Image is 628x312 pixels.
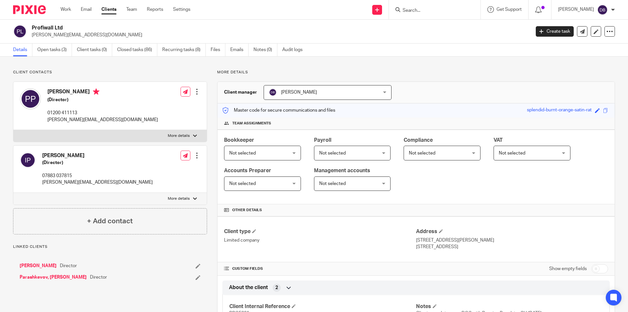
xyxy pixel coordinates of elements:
[13,5,46,14] img: Pixie
[416,244,608,250] p: [STREET_ADDRESS]
[117,44,157,56] a: Closed tasks (86)
[147,6,163,13] a: Reports
[536,26,574,37] a: Create task
[61,6,71,13] a: Work
[319,181,346,186] span: Not selected
[217,70,615,75] p: More details
[168,196,190,201] p: More details
[319,151,346,156] span: Not selected
[229,284,268,291] span: About the client
[211,44,225,56] a: Files
[87,216,133,226] h4: + Add contact
[224,89,257,96] h3: Client manager
[281,90,317,95] span: [PERSON_NAME]
[32,25,427,31] h2: Profiwall Ltd
[549,266,587,272] label: Show empty fields
[42,152,153,159] h4: [PERSON_NAME]
[60,263,77,269] span: Director
[314,138,331,143] span: Payroll
[409,151,435,156] span: Not selected
[416,237,608,244] p: [STREET_ADDRESS][PERSON_NAME]
[282,44,307,56] a: Audit logs
[229,181,256,186] span: Not selected
[20,274,87,281] a: Parashkevov, [PERSON_NAME]
[558,6,594,13] p: [PERSON_NAME]
[47,110,158,116] p: 01200 411113
[232,121,271,126] span: Team assignments
[20,263,57,269] a: [PERSON_NAME]
[42,159,153,166] h5: (Director)
[224,138,254,143] span: Bookkeeper
[13,70,207,75] p: Client contacts
[404,138,433,143] span: Compliance
[275,284,278,291] span: 2
[527,107,592,114] div: splendid-burnt-orange-satin-rat
[230,44,249,56] a: Emails
[47,117,158,123] p: [PERSON_NAME][EMAIL_ADDRESS][DOMAIN_NAME]
[101,6,116,13] a: Clients
[224,228,416,235] h4: Client type
[402,8,461,14] input: Search
[77,44,112,56] a: Client tasks (0)
[253,44,277,56] a: Notes (0)
[229,151,256,156] span: Not selected
[93,88,99,95] i: Primary
[13,44,32,56] a: Details
[37,44,72,56] a: Open tasks (3)
[13,25,27,38] img: svg%3E
[229,303,416,310] h4: Client Internal Reference
[224,237,416,244] p: Limited company
[224,266,416,271] h4: CUSTOM FIELDS
[162,44,206,56] a: Recurring tasks (8)
[42,179,153,186] p: [PERSON_NAME][EMAIL_ADDRESS][DOMAIN_NAME]
[47,97,158,103] h5: (Director)
[497,7,522,12] span: Get Support
[416,228,608,235] h4: Address
[269,88,277,96] img: svg%3E
[90,274,107,281] span: Director
[416,303,603,310] h4: Notes
[494,138,503,143] span: VAT
[47,88,158,97] h4: [PERSON_NAME]
[13,244,207,249] p: Linked clients
[222,107,335,114] p: Master code for secure communications and files
[81,6,92,13] a: Email
[597,5,608,15] img: svg%3E
[32,32,526,38] p: [PERSON_NAME][EMAIL_ADDRESS][DOMAIN_NAME]
[126,6,137,13] a: Team
[232,208,262,213] span: Other details
[20,88,41,109] img: svg%3E
[224,168,271,173] span: Accounts Preparer
[20,152,36,168] img: svg%3E
[168,133,190,138] p: More details
[42,173,153,179] p: 07883 037815
[173,6,190,13] a: Settings
[314,168,370,173] span: Management accounts
[499,151,525,156] span: Not selected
